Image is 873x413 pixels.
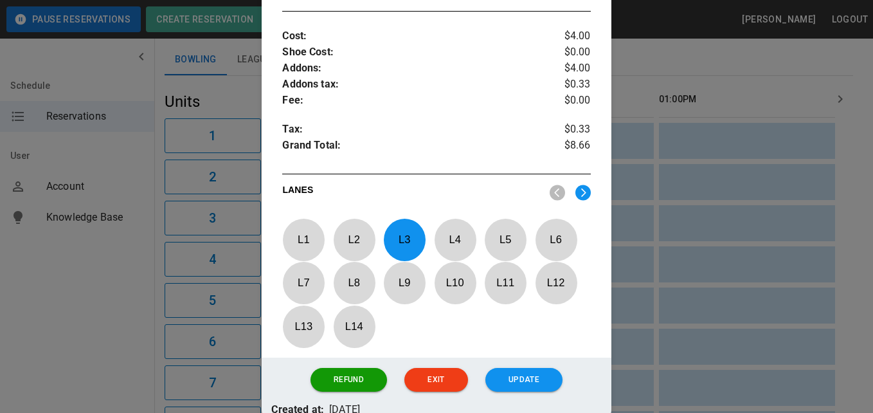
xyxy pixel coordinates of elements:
[333,225,375,255] p: L 2
[485,368,562,392] button: Update
[535,225,577,255] p: L 6
[282,28,539,44] p: Cost :
[333,311,375,342] p: L 14
[539,44,591,60] p: $0.00
[282,225,325,255] p: L 1
[539,122,591,138] p: $0.33
[310,368,387,392] button: Refund
[535,268,577,298] p: L 12
[282,60,539,77] p: Addons :
[434,268,476,298] p: L 10
[282,311,325,342] p: L 13
[575,185,591,201] img: right.svg
[282,183,539,201] p: LANES
[539,93,591,109] p: $0.00
[539,60,591,77] p: $4.00
[550,185,565,201] img: nav_left.svg
[333,268,375,298] p: L 8
[282,138,539,157] p: Grand Total :
[404,368,467,392] button: Exit
[383,268,426,298] p: L 9
[484,268,526,298] p: L 11
[282,44,539,60] p: Shoe Cost :
[539,138,591,157] p: $8.66
[434,225,476,255] p: L 4
[383,225,426,255] p: L 3
[484,225,526,255] p: L 5
[282,122,539,138] p: Tax :
[282,77,539,93] p: Addons tax :
[539,28,591,44] p: $4.00
[282,268,325,298] p: L 7
[282,93,539,109] p: Fee :
[539,77,591,93] p: $0.33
